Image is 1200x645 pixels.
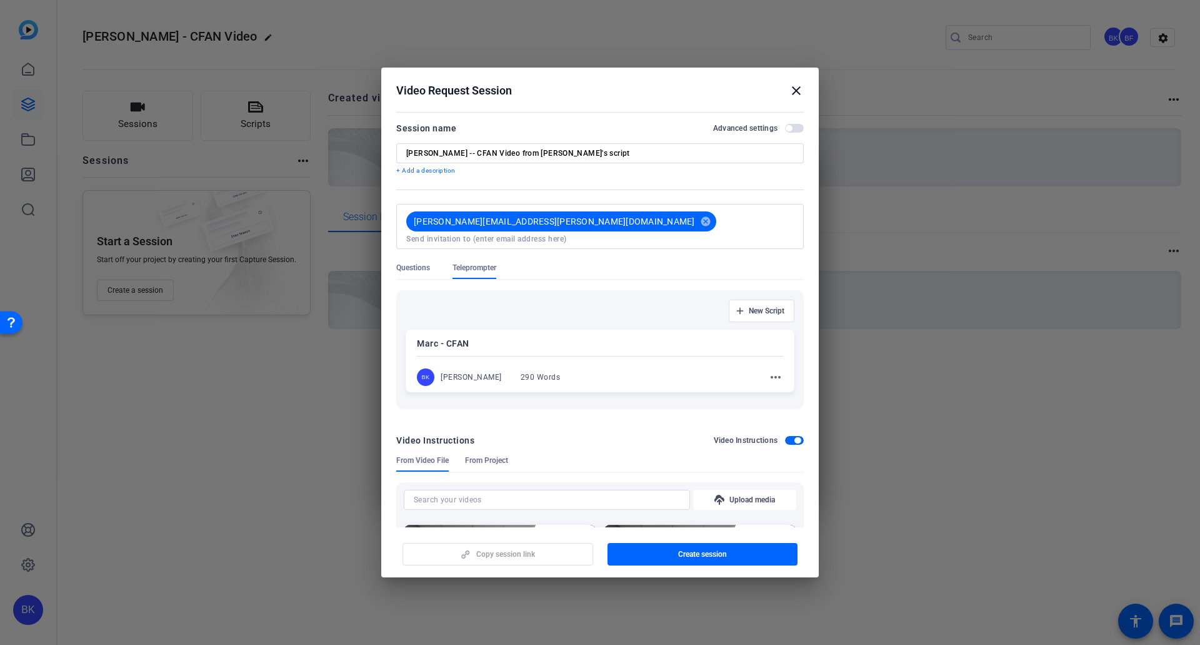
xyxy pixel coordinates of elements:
img: Not found [404,525,596,633]
p: Marc - CFAN [417,336,783,351]
mat-icon: cancel [695,216,716,227]
div: 290 Words [521,372,561,382]
input: Enter Session Name [406,148,794,158]
span: Teleprompter [452,263,496,273]
span: Upload media [729,495,775,505]
mat-icon: more_horiz [768,370,783,385]
input: Search your videos [414,492,680,507]
p: + Add a description [396,166,804,176]
button: New Script [729,300,794,322]
div: Video Request Session [396,83,804,98]
h2: Video Instructions [714,435,778,445]
div: Session name [396,121,456,136]
input: Send invitation to (enter email address here) [406,234,794,244]
span: From Project [465,455,508,465]
span: Create session [678,549,727,559]
button: Upload media [693,490,796,510]
h2: Advanced settings [713,123,777,133]
div: Video Instructions [396,433,474,448]
span: [PERSON_NAME][EMAIL_ADDRESS][PERSON_NAME][DOMAIN_NAME] [414,215,695,228]
span: Questions [396,263,430,273]
button: Create session [607,543,798,566]
div: [PERSON_NAME] [441,372,502,382]
div: BK [417,368,434,386]
mat-icon: close [789,83,804,98]
img: Not found [604,525,796,633]
span: From Video File [396,455,449,465]
span: New Script [749,306,784,316]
